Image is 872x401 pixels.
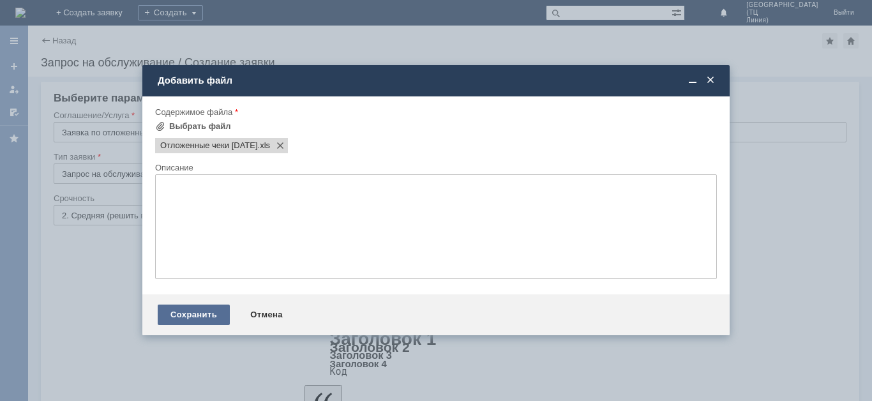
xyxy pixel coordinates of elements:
span: Отложенные чеки 29.08.25.xls [160,140,258,151]
div: Добавить файл [158,75,717,86]
div: Прошу удалить отложенные чеки за [DATE] [5,5,186,15]
span: Свернуть (Ctrl + M) [686,75,699,86]
div: Выбрать файл [169,121,231,132]
div: Содержимое файла [155,108,714,116]
span: Отложенные чеки 29.08.25.xls [258,140,271,151]
div: Описание [155,163,714,172]
span: Закрыть [704,75,717,86]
